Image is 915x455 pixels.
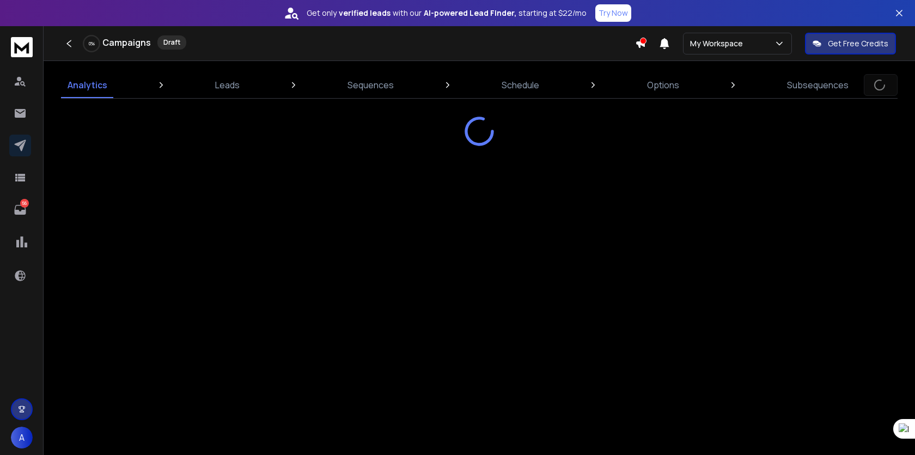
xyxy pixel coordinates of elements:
[307,8,587,19] p: Get only with our starting at $22/mo
[339,8,391,19] strong: verified leads
[780,72,855,98] a: Subsequences
[599,8,628,19] p: Try Now
[68,78,107,92] p: Analytics
[9,199,31,221] a: 56
[11,427,33,448] button: A
[341,72,400,98] a: Sequences
[502,78,539,92] p: Schedule
[424,8,516,19] strong: AI-powered Lead Finder,
[11,37,33,57] img: logo
[787,78,849,92] p: Subsequences
[595,4,631,22] button: Try Now
[828,38,888,49] p: Get Free Credits
[347,78,394,92] p: Sequences
[157,35,186,50] div: Draft
[690,38,747,49] p: My Workspace
[20,199,29,208] p: 56
[805,33,896,54] button: Get Free Credits
[102,36,151,49] h1: Campaigns
[215,78,240,92] p: Leads
[89,40,95,47] p: 0 %
[647,78,679,92] p: Options
[209,72,246,98] a: Leads
[495,72,546,98] a: Schedule
[640,72,686,98] a: Options
[61,72,114,98] a: Analytics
